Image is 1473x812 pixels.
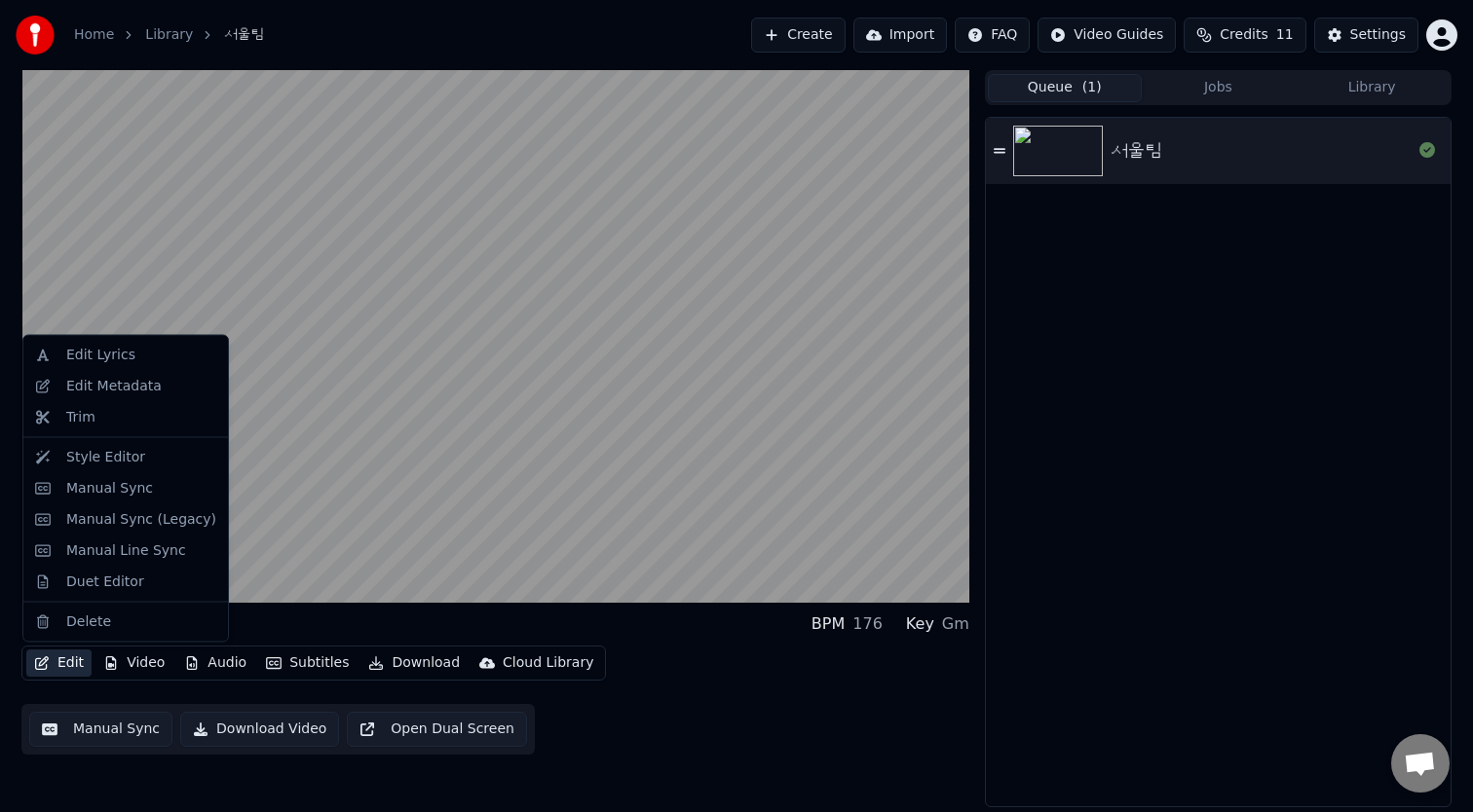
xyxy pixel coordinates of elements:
button: Video Guides [1038,18,1176,53]
nav: breadcrumb [74,25,265,45]
div: Delete [66,611,111,631]
div: 서울팀 [21,610,80,638]
button: Audio [176,649,254,677]
div: Settings [1350,25,1406,45]
div: BPM [812,612,845,636]
div: Manual Sync (Legacy) [66,509,216,529]
button: Credits11 [1184,18,1305,53]
button: Download Video [180,712,339,747]
div: Edit Metadata [66,376,162,395]
button: Subtitles [258,649,357,677]
span: ( 1 ) [1082,78,1102,97]
div: Manual Line Sync [66,540,186,560]
div: Duet Editor [66,572,144,591]
span: 11 [1276,25,1294,45]
button: Create [751,18,846,53]
a: Library [145,25,193,45]
div: Edit Lyrics [66,346,135,365]
button: Edit [26,649,92,677]
button: Video [95,649,172,677]
button: Open Dual Screen [347,712,527,747]
div: Gm [942,612,969,636]
div: 서울팀 [1111,137,1163,165]
a: Home [74,25,114,45]
div: Trim [66,407,95,426]
span: Credits [1220,25,1267,45]
button: Settings [1314,18,1418,53]
img: youka [16,16,55,55]
button: Jobs [1142,74,1296,102]
div: Style Editor [66,447,145,466]
a: 채팅 열기 [1391,734,1450,793]
div: Cloud Library [503,653,593,673]
div: Manual Sync [66,478,153,498]
button: Library [1295,74,1449,102]
button: FAQ [955,18,1030,53]
button: Download [360,649,468,677]
button: Manual Sync [29,712,172,747]
button: Queue [988,74,1142,102]
span: 서울팀 [224,25,265,45]
div: 176 [852,612,883,636]
div: Key [906,612,934,636]
button: Import [853,18,947,53]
